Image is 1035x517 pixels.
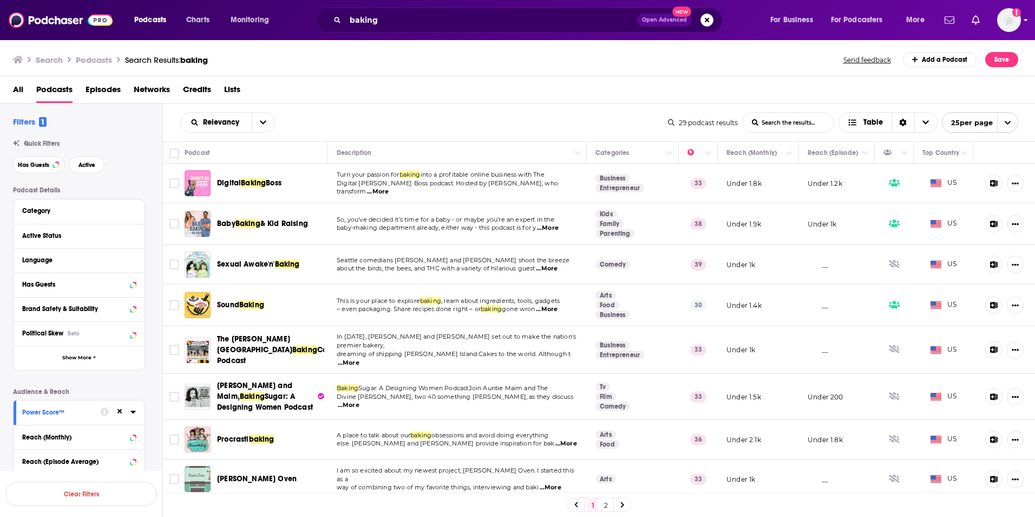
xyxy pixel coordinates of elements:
button: open menu [899,11,938,29]
span: Baking [239,300,264,309]
div: Has Guests [883,146,899,159]
span: obsessions and avoid doing everything [431,431,548,439]
span: Active [78,162,95,168]
a: The [PERSON_NAME][GEOGRAPHIC_DATA]BakingCo. Podcast [217,334,324,366]
span: baking [180,55,208,65]
p: Under 1k [726,345,755,354]
span: So, you’ve decided it’s time for a baby - or maybe you’re an expert in the [337,216,554,223]
a: Arts [595,430,616,439]
button: Column Actions [958,147,971,160]
span: Baking [241,178,266,188]
span: All [13,81,23,103]
a: Arts [595,291,616,300]
span: into a profitable online business with The [421,171,545,178]
span: Political Skew [22,329,63,337]
span: ...More [338,401,359,410]
div: Power Score [687,146,703,159]
span: Toggle select row [169,392,179,402]
a: Comedy [595,402,630,411]
span: Toggle select row [169,474,179,484]
span: Toggle select row [169,219,179,229]
span: Boss [266,178,281,188]
span: , learn about ingredients, tools, gadgets [441,297,560,305]
h3: Podcasts [76,55,112,65]
div: Reach (Monthly) [22,434,127,441]
p: Under 1.2k [808,179,842,188]
p: Under 1k [726,475,755,484]
a: [PERSON_NAME] and Maim,BakingSugar: A Designing Women Podcast [217,380,324,413]
p: Under 1.5k [726,392,761,402]
img: The Smith Island Baking Co. Podcast [185,337,211,363]
button: Show More Button [1007,175,1024,192]
p: 38 [690,218,706,229]
img: User Profile [997,8,1021,32]
a: Business [595,174,630,183]
a: Podcasts [36,81,73,103]
div: Reach (Episode Average) [22,458,127,466]
button: Open AdvancedNew [637,14,692,27]
span: Digital [217,178,241,188]
span: dreaming of shipping [PERSON_NAME] Island Cakes to the world. Although t [337,350,571,358]
h3: Search [36,55,63,65]
span: Baking [240,392,265,401]
span: baby-making department already, either way - this podcast is for y [337,224,536,231]
a: Digital Baking Boss [185,170,211,196]
span: baking [410,431,431,439]
button: Show More Button [1007,431,1024,448]
a: Entrepreneur [595,351,644,359]
button: Show More [14,346,145,370]
button: Brand Safety & Suitability [22,302,136,315]
span: Show More [62,355,91,361]
span: Toggle select row [169,178,179,188]
button: open menu [252,113,274,132]
p: Audience & Reach [13,388,145,396]
button: Active [69,156,104,173]
span: 25 per page [942,114,993,131]
div: Beta [68,330,80,337]
button: Political SkewBeta [22,326,136,340]
span: In [DATE], [PERSON_NAME] and [PERSON_NAME] set out to make the nation's premier bakery, [337,333,576,349]
span: US [931,300,957,311]
span: [PERSON_NAME] Oven [217,474,297,483]
button: Category [22,204,136,217]
img: Sexual Awake'n' Baking [185,251,211,277]
span: Co. Podcast [217,345,329,365]
span: Credits [183,81,211,103]
button: Show More Button [1007,256,1024,273]
span: A place to talk about our [337,431,410,439]
div: Category [22,207,129,215]
span: This is your place to explore [337,297,420,305]
a: Networks [134,81,170,103]
p: 33 [690,474,706,484]
div: Brand Safety & Suitability [22,305,127,313]
span: Baby [217,219,235,228]
button: Show More Button [1007,296,1024,314]
span: US [931,434,957,445]
div: Active Status [22,232,129,240]
span: Procrasti [217,435,249,444]
a: Lists [224,81,240,103]
p: Under 200 [808,392,843,402]
div: Description [337,146,371,159]
button: Clear Filters [5,482,157,506]
span: I am so excited about my newest project, [PERSON_NAME] Oven. I started this as a [337,467,574,483]
img: Mims and Maim, Baking Sugar: A Designing Women Podcast [185,384,211,410]
span: Divine [PERSON_NAME], two 40 something [PERSON_NAME], as they discuss [337,393,573,400]
span: For Business [770,12,813,28]
p: __ [808,475,828,484]
a: Owen's Oven [185,466,211,492]
div: Categories [595,146,629,159]
span: US [931,218,957,229]
button: Choose View [839,112,938,133]
span: Sound [217,300,239,309]
button: Save [985,52,1018,67]
button: Show More Button [1007,388,1024,405]
img: Procrastibaking [185,426,211,453]
span: Toggle select row [169,435,179,444]
a: Show notifications dropdown [940,11,959,29]
span: New [672,7,692,17]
